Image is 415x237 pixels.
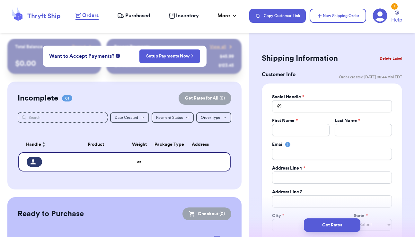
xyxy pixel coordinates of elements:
[373,8,387,23] a: 2
[210,44,234,50] a: View all
[272,118,298,124] label: First Name
[114,44,150,50] p: Recent Payments
[304,218,360,232] button: Get Rates
[18,209,84,219] h2: Ready to Purchase
[169,12,199,20] a: Inventory
[151,137,173,152] th: Package Type
[201,116,220,119] span: Order Type
[217,12,238,20] div: More
[62,95,72,101] span: 01
[115,116,138,119] span: Date Created
[26,141,41,148] span: Handle
[64,137,128,152] th: Product
[262,53,338,64] h2: Shipping Information
[354,213,368,219] label: State
[72,44,86,50] span: Payout
[156,116,183,119] span: Payment Status
[210,44,226,50] span: View all
[176,12,199,20] span: Inventory
[110,112,149,123] button: Date Created
[18,93,58,103] h2: Incomplete
[391,3,398,10] div: 2
[41,141,46,148] button: Sort ascending
[128,137,151,152] th: Weight
[339,75,402,80] span: Order created: [DATE] 08:44 AM EDT
[272,94,304,100] label: Social Handle
[335,118,360,124] label: Last Name
[218,62,234,69] div: $ 123.45
[272,213,284,219] label: City
[249,9,306,23] button: Copy Customer Link
[391,16,402,24] span: Help
[146,53,193,59] a: Setup Payments Now
[272,141,284,148] label: Email
[15,44,43,50] p: Total Balance
[72,44,93,50] a: Payout
[310,9,366,23] button: New Shipping Order
[272,165,305,171] label: Address Line 1
[75,12,99,20] a: Orders
[220,53,234,60] div: $ 45.99
[49,52,114,60] span: Want to Accept Payments?
[272,100,281,112] div: @
[377,51,405,66] button: Delete Label
[117,12,150,20] a: Purchased
[18,112,108,123] input: Search
[173,137,231,152] th: Address
[139,49,200,63] button: Setup Payments Now
[179,92,231,105] button: Get Rates for All (0)
[15,58,93,69] p: $ 0.00
[196,112,231,123] button: Order Type
[125,12,150,20] span: Purchased
[272,189,303,195] label: Address Line 2
[182,207,231,220] button: Checkout (0)
[391,11,402,24] a: Help
[152,112,194,123] button: Payment Status
[262,71,296,78] h3: Customer Info
[137,160,141,164] strong: oz
[82,12,99,19] span: Orders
